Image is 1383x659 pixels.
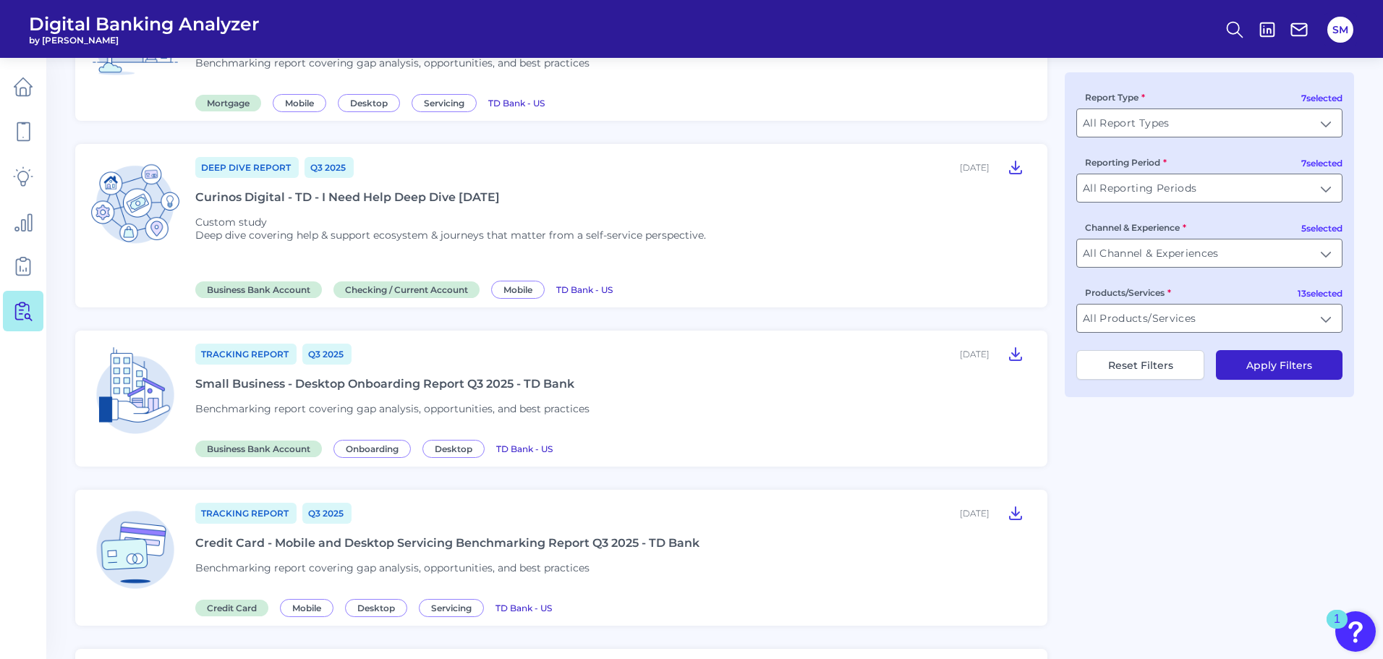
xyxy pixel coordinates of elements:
a: TD Bank - US [495,600,552,614]
a: TD Bank - US [556,282,613,296]
a: TD Bank - US [496,441,553,455]
span: TD Bank - US [495,603,552,613]
button: SM [1327,17,1353,43]
div: [DATE] [960,349,990,360]
span: Custom study [195,216,267,229]
a: Desktop [345,600,413,614]
p: Deep dive covering help & support ecosystem & journeys that matter from a self-service perspective. [195,229,706,242]
span: Benchmarking report covering gap analysis, opportunities, and best practices [195,402,590,415]
span: Business Bank Account [195,281,322,298]
a: Business Bank Account [195,282,328,296]
span: Servicing [419,599,484,617]
a: Onboarding [333,441,417,455]
label: Products/Services [1085,287,1171,298]
label: Report Type [1085,92,1145,103]
span: Benchmarking report covering gap analysis, opportunities, and best practices [195,561,590,574]
span: Credit Card [195,600,268,616]
span: Mobile [280,599,333,617]
span: Mobile [491,281,545,299]
a: Mobile [491,282,550,296]
span: Desktop [345,599,407,617]
a: Servicing [412,95,482,109]
span: Business Bank Account [195,441,322,457]
span: Desktop [422,440,485,458]
span: Checking / Current Account [333,281,480,298]
img: Credit Card [87,501,184,598]
a: Desktop [422,441,490,455]
a: Desktop [338,95,406,109]
a: Mortgage [195,95,267,109]
div: [DATE] [960,162,990,173]
button: Credit Card - Mobile and Desktop Servicing Benchmarking Report Q3 2025 - TD Bank [1001,501,1030,524]
a: Checking / Current Account [333,282,485,296]
div: Credit Card - Mobile and Desktop Servicing Benchmarking Report Q3 2025 - TD Bank [195,536,699,550]
a: Tracking Report [195,503,297,524]
a: TD Bank - US [488,95,545,109]
div: 1 [1334,619,1340,638]
button: Reset Filters [1076,350,1204,380]
span: TD Bank - US [488,98,545,109]
a: Deep Dive Report [195,157,299,178]
a: Q3 2025 [305,157,354,178]
a: Q3 2025 [302,503,352,524]
span: Mobile [273,94,326,112]
button: Small Business - Desktop Onboarding Report Q3 2025 - TD Bank [1001,342,1030,365]
img: Business Bank Account [87,156,184,252]
button: Apply Filters [1216,350,1342,380]
span: Digital Banking Analyzer [29,13,260,35]
a: Q3 2025 [302,344,352,365]
button: Curinos Digital - TD - I Need Help Deep Dive Sept 2025 [1001,156,1030,179]
span: TD Bank - US [556,284,613,295]
a: Credit Card [195,600,274,614]
a: Servicing [419,600,490,614]
span: Desktop [338,94,400,112]
span: Mortgage [195,95,261,111]
a: Mobile [280,600,339,614]
a: Tracking Report [195,344,297,365]
span: Servicing [412,94,477,112]
div: Small Business - Desktop Onboarding Report Q3 2025 - TD Bank [195,377,574,391]
span: TD Bank - US [496,443,553,454]
span: Benchmarking report covering gap analysis, opportunities, and best practices [195,56,590,69]
a: Business Bank Account [195,441,328,455]
a: Mobile [273,95,332,109]
img: Business Bank Account [87,342,184,439]
div: Curinos Digital - TD - I Need Help Deep Dive [DATE] [195,190,500,204]
button: Open Resource Center, 1 new notification [1335,611,1376,652]
label: Reporting Period [1085,157,1167,168]
span: Onboarding [333,440,411,458]
label: Channel & Experience [1085,222,1186,233]
span: by [PERSON_NAME] [29,35,260,46]
div: [DATE] [960,508,990,519]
